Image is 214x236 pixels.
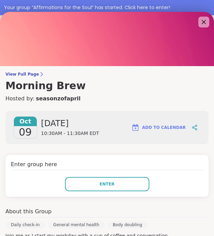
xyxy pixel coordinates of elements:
[5,95,209,103] h4: Hosted by:
[128,119,189,136] button: Add to Calendar
[48,221,105,228] div: General mental health
[5,208,51,216] h4: About this Group
[36,95,80,103] a: seasonzofapril
[41,118,99,129] span: [DATE]
[5,80,209,92] h3: Morning Brew
[19,126,32,138] span: 09
[100,181,115,187] span: Enter
[41,130,99,137] span: 10:30AM - 11:30AM EDT
[108,221,148,228] div: Body doubling
[131,123,139,132] img: ShareWell Logomark
[65,177,149,191] button: Enter
[11,160,203,170] h4: Enter group here
[142,124,186,131] span: Add to Calendar
[5,221,45,228] div: Daily check-in
[4,4,210,11] div: Your group “ Affirmations for the Soul ” has started. Click here to enter!
[14,117,37,126] span: Oct
[5,72,209,92] a: View Full PageMorning Brew
[5,72,209,77] span: View Full Page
